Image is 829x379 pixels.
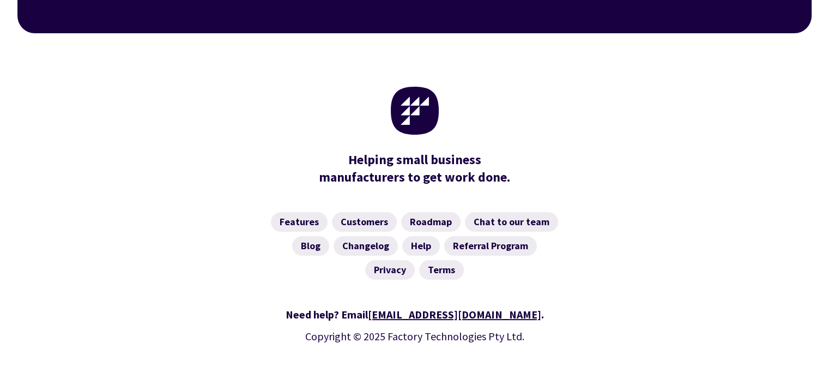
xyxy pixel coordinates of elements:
[101,328,729,345] p: Copyright © 2025 Factory Technologies Pty Ltd.
[444,236,537,256] a: Referral Program
[334,236,398,256] a: Changelog
[368,308,541,321] a: [EMAIL_ADDRESS][DOMAIN_NAME]
[419,260,464,280] a: Terms
[101,306,729,323] div: Need help? Email .
[348,151,481,169] mark: Helping small business
[774,327,829,379] iframe: Chat Widget
[402,236,440,256] a: Help
[365,260,415,280] a: Privacy
[314,151,516,186] div: manufacturers to get work done.
[271,212,328,232] a: Features
[465,212,558,232] a: Chat to our team
[401,212,461,232] a: Roadmap
[101,212,729,280] nav: Footer Navigation
[332,212,397,232] a: Customers
[292,236,329,256] a: Blog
